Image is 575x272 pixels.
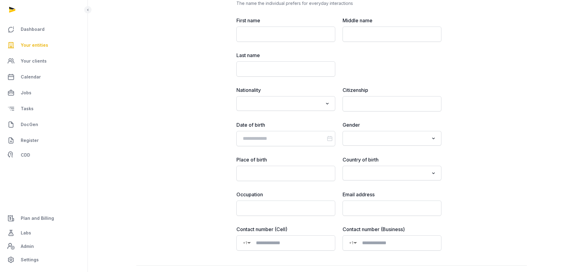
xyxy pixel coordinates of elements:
a: Labs [5,226,83,240]
a: Tasks [5,101,83,116]
label: Date of birth [236,121,335,129]
span: Settings [21,256,39,263]
input: Search for option [346,169,429,177]
a: Your entities [5,38,83,53]
span: Register [21,137,39,144]
span: Jobs [21,89,31,96]
span: +1 [243,239,247,247]
label: Contact number (Business) [343,226,441,233]
a: Calendar [5,70,83,84]
div: Country Code Selector [349,239,357,247]
span: Labs [21,229,31,237]
span: +1 [349,239,353,247]
span: Your clients [21,57,47,65]
label: Citizenship [343,86,441,94]
label: First name [236,17,335,24]
span: ▼ [247,241,251,245]
div: Country Code Selector [243,239,251,247]
label: Middle name [343,17,441,24]
a: Jobs [5,85,83,100]
label: Contact number (Cell) [236,226,335,233]
label: Occupation [236,191,335,198]
a: Admin [5,240,83,252]
div: Search for option [346,133,438,144]
span: Calendar [21,73,41,81]
div: Search for option [346,168,438,179]
span: Admin [21,243,34,250]
span: CDD [21,151,30,159]
span: Your entities [21,42,48,49]
input: Search for option [346,134,429,143]
label: Nationality [236,86,335,94]
a: DocGen [5,117,83,132]
label: Place of birth [236,156,335,163]
a: Plan and Billing [5,211,83,226]
label: Last name [236,52,335,59]
a: Settings [5,252,83,267]
span: ▼ [353,241,357,245]
label: Gender [343,121,441,129]
label: Email address [343,191,441,198]
a: CDD [5,149,83,161]
span: DocGen [21,121,38,128]
span: Tasks [21,105,34,112]
span: Plan and Billing [21,215,54,222]
div: Search for option [239,98,332,109]
input: Datepicker input [236,131,335,146]
span: Dashboard [21,26,45,33]
label: Country of birth [343,156,441,163]
a: Register [5,133,83,148]
a: Dashboard [5,22,83,37]
a: Your clients [5,54,83,68]
input: Search for option [240,99,323,108]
